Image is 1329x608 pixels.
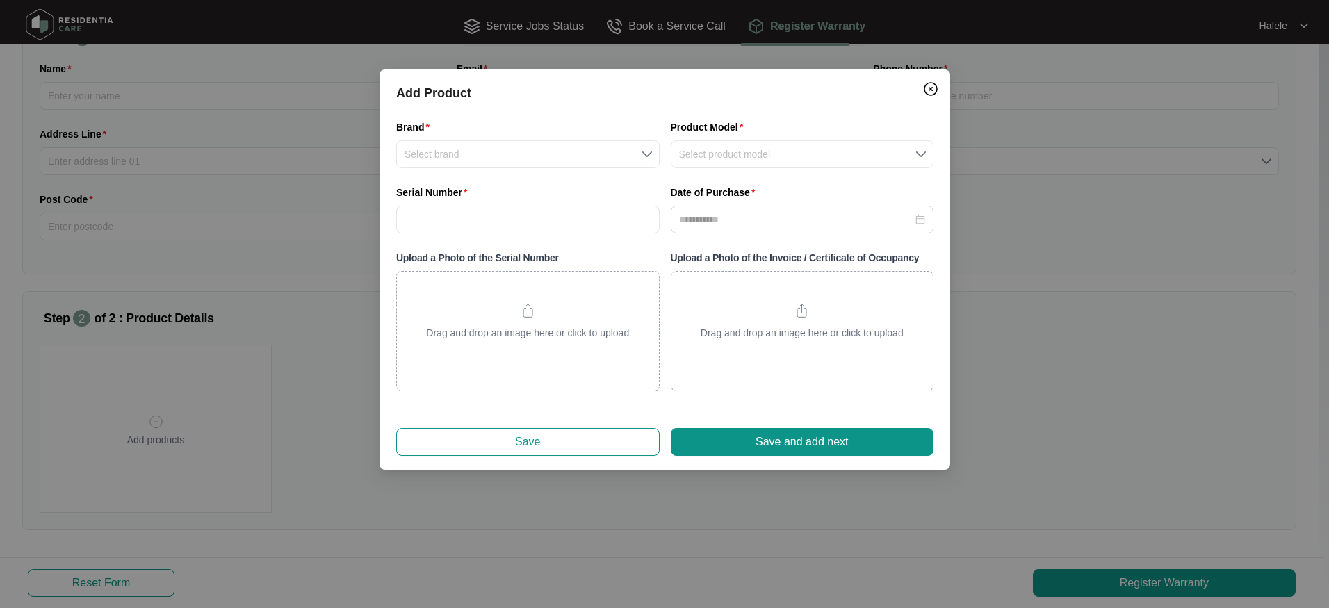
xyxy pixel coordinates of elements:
[670,251,919,265] p: Upload a Photo of the Invoice / Certificate of Occupancy
[396,186,473,199] label: Serial Number
[678,212,913,227] input: Date of Purchase
[920,78,942,100] button: Close
[756,434,848,450] span: Save and add next
[681,326,922,340] p: Drag and drop an image here or click to upload
[678,141,925,167] input: Product Model
[922,81,939,97] img: closeCircle
[515,434,540,450] span: Save
[405,141,651,167] input: Brand
[794,299,810,322] img: upload icon
[396,120,435,134] label: Brand
[670,120,749,134] label: Product Model
[396,83,933,103] div: Add Product
[407,326,649,340] p: Drag and drop an image here or click to upload
[396,206,660,233] input: Serial Number
[670,186,760,199] label: Date of Purchase
[396,428,660,456] button: Save
[670,428,933,456] button: Save and add next
[519,299,535,322] img: upload icon
[396,251,559,265] p: Upload a Photo of the Serial Number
